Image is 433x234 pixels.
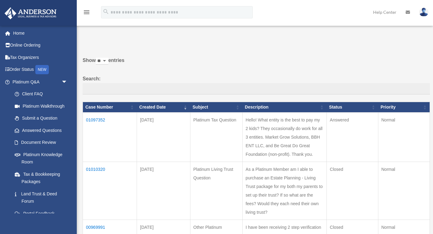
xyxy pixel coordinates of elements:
td: Closed [327,162,378,220]
th: Status: activate to sort column ascending [327,102,378,113]
td: Platinum Living Trust Question [190,162,242,220]
td: 01010320 [83,162,137,220]
th: Case Number: activate to sort column ascending [83,102,137,113]
label: Show entries [83,56,430,71]
td: Hello! What entity is the best to pay my 2 kids? They occasionally do work for all 3 entities. Ma... [242,113,326,162]
span: arrow_drop_down [61,76,74,88]
img: Anderson Advisors Platinum Portal [3,7,58,19]
select: Showentries [96,58,108,65]
th: Created Date: activate to sort column ascending [137,102,190,113]
a: Home [4,27,77,39]
a: Online Ordering [4,39,77,52]
i: search [103,8,109,15]
a: Submit a Question [9,112,74,125]
a: Platinum Knowledge Room [9,148,74,168]
i: menu [83,9,90,16]
th: Description: activate to sort column ascending [242,102,326,113]
a: Platinum Walkthrough [9,100,74,112]
a: menu [83,11,90,16]
a: Tax Organizers [4,51,77,63]
label: Search: [83,75,430,95]
td: As a Platinum Member am I able to purchase an Estate Planning - Living Trust package for my both ... [242,162,326,220]
a: Portal Feedback [9,207,74,220]
a: Document Review [9,136,74,149]
td: Platinum Tax Question [190,113,242,162]
td: Answered [327,113,378,162]
td: [DATE] [137,113,190,162]
td: [DATE] [137,162,190,220]
td: Normal [378,162,430,220]
input: Search: [83,83,430,95]
th: Subject: activate to sort column ascending [190,102,242,113]
a: Order StatusNEW [4,63,77,76]
a: Tax & Bookkeeping Packages [9,168,74,188]
div: NEW [35,65,49,74]
th: Priority: activate to sort column ascending [378,102,430,113]
img: User Pic [419,8,428,17]
a: Platinum Q&Aarrow_drop_down [4,76,74,88]
td: 01097352 [83,113,137,162]
a: Answered Questions [9,124,71,136]
a: Client FAQ [9,88,74,100]
td: Normal [378,113,430,162]
a: Land Trust & Deed Forum [9,188,74,207]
